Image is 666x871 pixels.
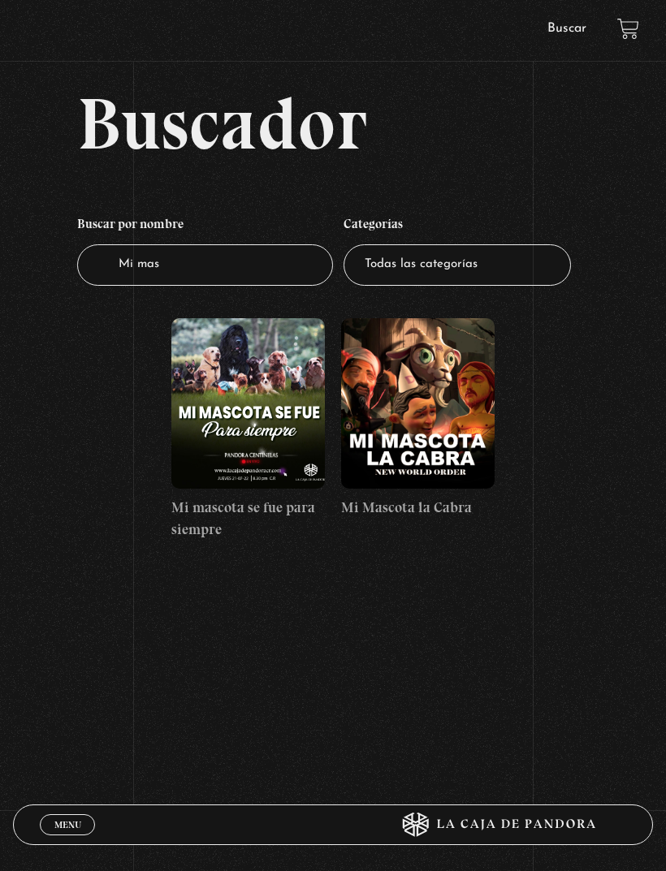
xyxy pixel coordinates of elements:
[341,497,495,519] h4: Mi Mascota la Cabra
[344,209,571,244] h4: Categorías
[77,87,653,160] h2: Buscador
[171,497,325,541] h4: Mi mascota se fue para siempre
[54,820,81,830] span: Menu
[547,22,586,35] a: Buscar
[341,318,495,519] a: Mi Mascota la Cabra
[49,834,87,845] span: Cerrar
[77,209,333,244] h4: Buscar por nombre
[171,318,325,541] a: Mi mascota se fue para siempre
[617,18,639,40] a: View your shopping cart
